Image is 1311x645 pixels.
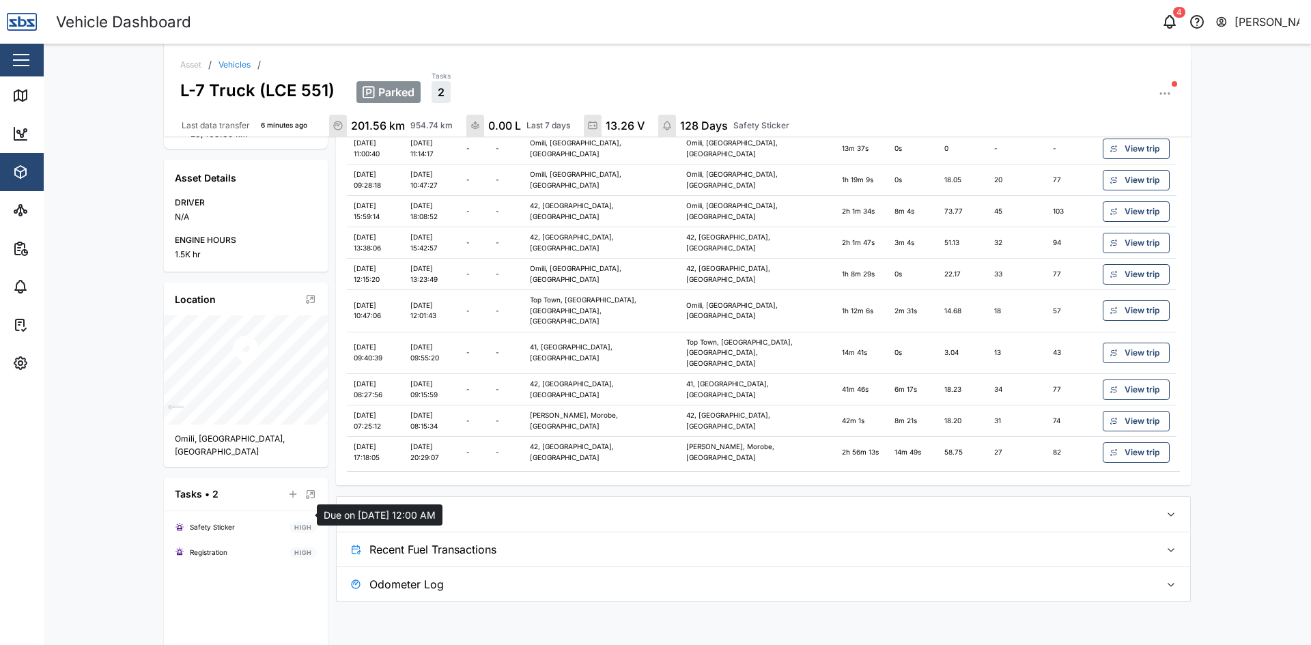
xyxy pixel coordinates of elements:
[378,86,414,98] span: Parked
[489,259,523,290] td: -
[347,374,404,405] td: [DATE] 08:27:56
[438,86,445,98] span: 2
[888,259,938,290] td: 0s
[938,332,987,374] td: 3.04
[369,497,1149,531] span: Tank History
[489,332,523,374] td: -
[175,544,317,561] a: RegistrationHIGH
[175,487,218,502] div: Tasks • 2
[1046,133,1096,164] td: -
[432,71,451,104] a: Tasks2
[835,374,888,405] td: 41m 46s
[369,567,1149,601] span: Odometer Log
[888,164,938,196] td: 0s
[1103,343,1170,363] a: View trip
[404,164,460,196] td: [DATE] 10:47:27
[347,227,404,259] td: [DATE] 13:38:06
[432,71,451,82] div: Tasks
[347,437,404,468] td: [DATE] 17:18:05
[1046,332,1096,374] td: 43
[1173,7,1185,18] div: 4
[1125,139,1159,158] span: View trip
[36,241,82,256] div: Reports
[182,119,250,132] div: Last data transfer
[351,117,405,134] div: 201.56 km
[36,317,73,332] div: Tasks
[679,133,836,164] td: Omili, [GEOGRAPHIC_DATA], [GEOGRAPHIC_DATA]
[987,374,1046,405] td: 34
[404,259,460,290] td: [DATE] 13:23:49
[1103,170,1170,190] a: View trip
[679,437,836,468] td: [PERSON_NAME], Morobe, [GEOGRAPHIC_DATA]
[347,133,404,164] td: [DATE] 11:00:40
[987,290,1046,332] td: 18
[489,133,523,164] td: -
[294,548,311,558] span: HIGH
[1103,139,1170,159] a: View trip
[175,433,317,458] div: Omili, [GEOGRAPHIC_DATA], [GEOGRAPHIC_DATA]
[680,117,728,134] div: 128 Days
[7,7,37,37] img: Main Logo
[679,196,836,227] td: Omili, [GEOGRAPHIC_DATA], [GEOGRAPHIC_DATA]
[337,497,1190,531] button: Tank History
[679,164,836,196] td: Omili, [GEOGRAPHIC_DATA], [GEOGRAPHIC_DATA]
[938,164,987,196] td: 18.05
[404,133,460,164] td: [DATE] 11:14:17
[888,133,938,164] td: 0s
[489,290,523,332] td: -
[337,567,1190,601] button: Odometer Log
[987,164,1046,196] td: 20
[36,164,78,180] div: Assets
[835,437,888,468] td: 2h 56m 13s
[1125,343,1159,362] span: View trip
[175,292,216,307] div: Location
[888,290,938,332] td: 2m 31s
[1103,201,1170,222] a: View trip
[347,332,404,374] td: [DATE] 09:40:39
[229,333,262,370] div: Map marker
[36,203,68,218] div: Sites
[1125,233,1159,253] span: View trip
[679,405,836,437] td: 42, [GEOGRAPHIC_DATA], [GEOGRAPHIC_DATA]
[190,547,227,558] div: Registration
[190,522,235,533] div: Safety Sticker
[888,196,938,227] td: 8m 4s
[679,290,836,332] td: Omili, [GEOGRAPHIC_DATA], [GEOGRAPHIC_DATA]
[460,133,489,164] td: -
[175,519,317,536] a: Safety StickerHIGH
[835,290,888,332] td: 1h 12m 6s
[938,437,987,468] td: 58.75
[835,332,888,374] td: 14m 41s
[523,133,679,164] td: Omili, [GEOGRAPHIC_DATA], [GEOGRAPHIC_DATA]
[1125,443,1159,462] span: View trip
[523,164,679,196] td: Omili, [GEOGRAPHIC_DATA], [GEOGRAPHIC_DATA]
[1046,196,1096,227] td: 103
[56,10,191,34] div: Vehicle Dashboard
[460,164,489,196] td: -
[835,259,888,290] td: 1h 8m 29s
[938,227,987,259] td: 51.13
[523,374,679,405] td: 42, [GEOGRAPHIC_DATA], [GEOGRAPHIC_DATA]
[938,405,987,437] td: 18.20
[1046,164,1096,196] td: 77
[489,437,523,468] td: -
[1046,290,1096,332] td: 57
[489,164,523,196] td: -
[410,119,453,132] div: 954.74 km
[36,88,66,103] div: Map
[987,437,1046,468] td: 27
[679,259,836,290] td: 42, [GEOGRAPHIC_DATA], [GEOGRAPHIC_DATA]
[180,61,201,69] div: Asset
[679,227,836,259] td: 42, [GEOGRAPHIC_DATA], [GEOGRAPHIC_DATA]
[489,227,523,259] td: -
[488,117,521,134] div: 0.00 L
[1215,12,1300,31] button: [PERSON_NAME]
[460,259,489,290] td: -
[404,437,460,468] td: [DATE] 20:29:07
[175,211,317,224] div: N/A
[347,290,404,332] td: [DATE] 10:47:06
[489,196,523,227] td: -
[1103,379,1170,400] a: View trip
[294,523,311,532] span: HIGH
[1125,412,1159,431] span: View trip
